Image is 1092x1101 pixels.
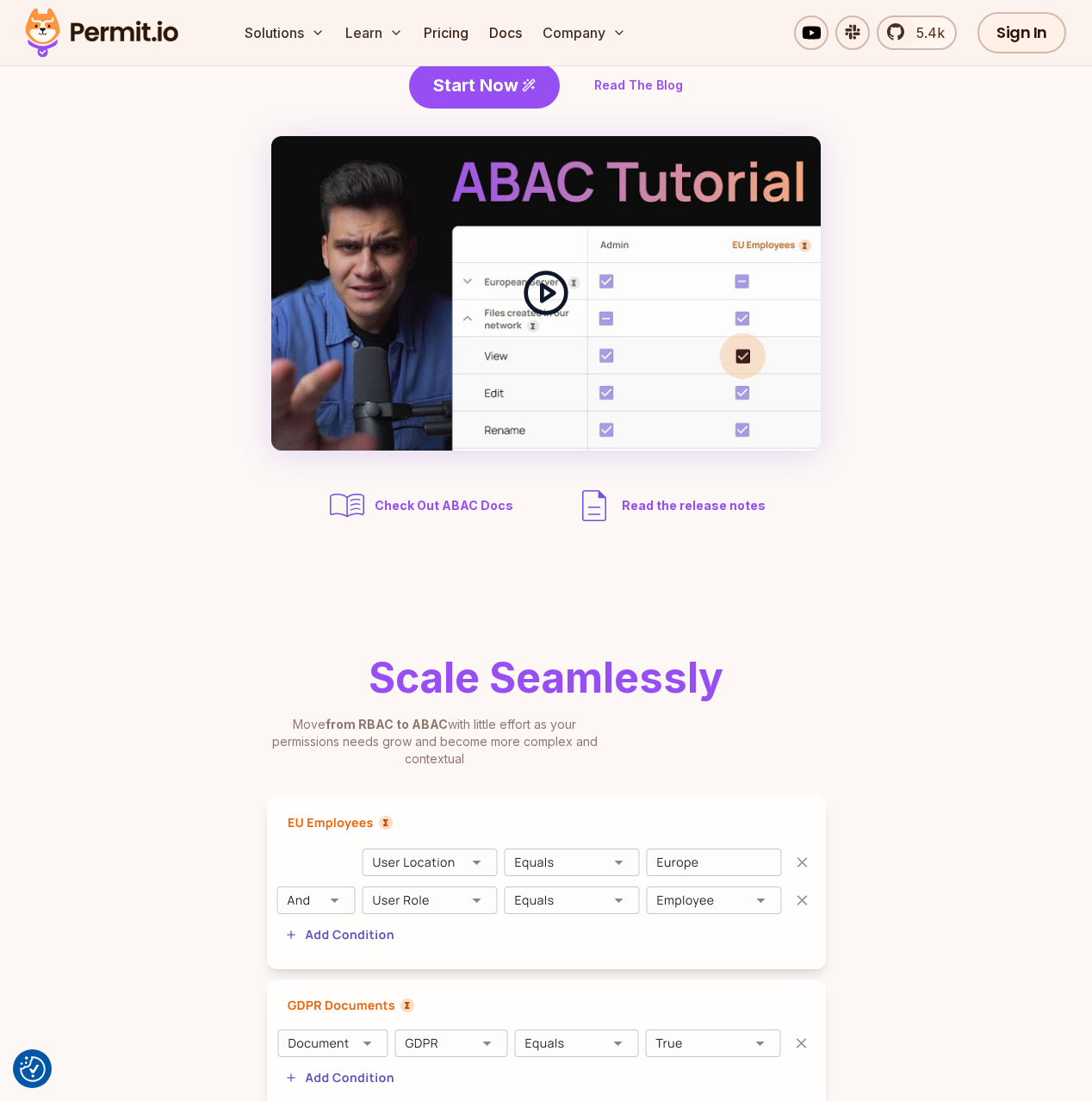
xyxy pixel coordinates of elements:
[338,16,410,50] button: Learn
[417,16,475,50] a: Pricing
[326,485,518,526] a: Check Out ABAC Docs
[326,717,448,731] b: from RBAC to ABAC
[574,485,766,526] a: Read the release notes
[17,3,186,62] img: Permit logo
[574,485,615,526] img: description
[622,497,766,514] span: Read the release notes
[409,63,560,109] a: Start Now
[594,77,683,94] a: Read The Blog
[977,12,1066,53] a: Sign In
[375,497,513,514] span: Check Out ABAC Docs
[536,16,633,50] button: Company
[433,73,518,97] span: Start Now
[877,16,957,50] a: 5.4k
[482,16,529,50] a: Docs
[238,16,332,50] button: Solutions
[20,1056,46,1082] img: Revisit consent button
[906,22,945,43] span: 5.4k
[267,716,603,768] p: Move with little effort as your permissions needs grow and become more complex and contextual
[20,1056,46,1082] button: Consent Preferences
[326,485,368,526] img: abac docs
[267,657,826,699] h2: Scale Seamlessly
